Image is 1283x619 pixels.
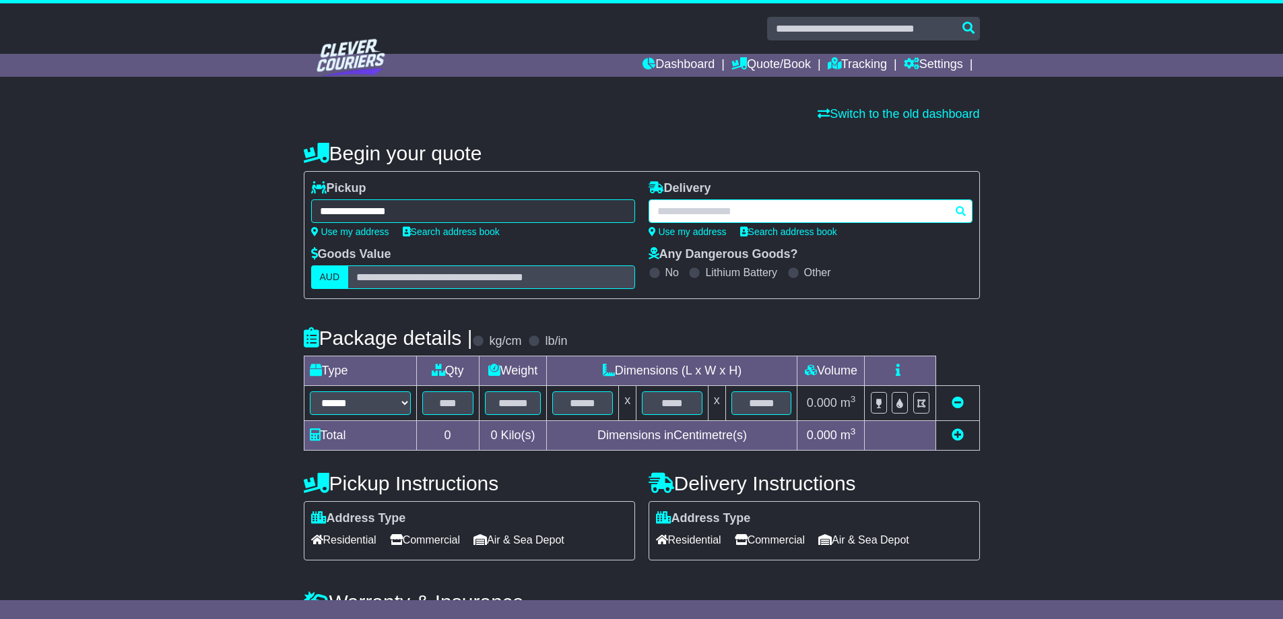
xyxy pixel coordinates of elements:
[304,421,416,451] td: Total
[649,247,798,262] label: Any Dangerous Goods?
[851,426,856,436] sup: 3
[416,421,479,451] td: 0
[818,107,979,121] a: Switch to the old dashboard
[304,591,980,613] h4: Warranty & Insurance
[304,356,416,386] td: Type
[807,396,837,410] span: 0.000
[311,511,406,526] label: Address Type
[403,226,500,237] a: Search address book
[731,54,811,77] a: Quote/Book
[304,472,635,494] h4: Pickup Instructions
[807,428,837,442] span: 0.000
[479,356,547,386] td: Weight
[311,529,376,550] span: Residential
[952,396,964,410] a: Remove this item
[304,327,473,349] h4: Package details |
[390,529,460,550] span: Commercial
[656,511,751,526] label: Address Type
[665,266,679,279] label: No
[649,226,727,237] a: Use my address
[479,421,547,451] td: Kilo(s)
[851,394,856,404] sup: 3
[311,265,349,289] label: AUD
[311,226,389,237] a: Use my address
[735,529,805,550] span: Commercial
[740,226,837,237] a: Search address book
[804,266,831,279] label: Other
[841,396,856,410] span: m
[311,247,391,262] label: Goods Value
[797,356,865,386] td: Volume
[416,356,479,386] td: Qty
[818,529,909,550] span: Air & Sea Depot
[656,529,721,550] span: Residential
[545,334,567,349] label: lb/in
[708,386,725,421] td: x
[619,386,636,421] td: x
[828,54,887,77] a: Tracking
[304,142,980,164] h4: Begin your quote
[489,334,521,349] label: kg/cm
[649,472,980,494] h4: Delivery Instructions
[952,428,964,442] a: Add new item
[705,266,777,279] label: Lithium Battery
[649,199,973,223] typeahead: Please provide city
[547,356,797,386] td: Dimensions (L x W x H)
[547,421,797,451] td: Dimensions in Centimetre(s)
[649,181,711,196] label: Delivery
[473,529,564,550] span: Air & Sea Depot
[311,181,366,196] label: Pickup
[490,428,497,442] span: 0
[904,54,963,77] a: Settings
[643,54,715,77] a: Dashboard
[841,428,856,442] span: m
